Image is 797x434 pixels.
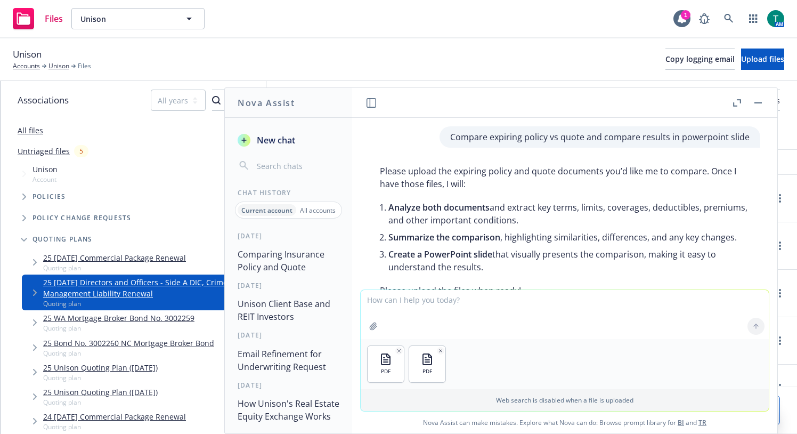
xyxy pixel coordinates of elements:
button: Upload files [741,49,784,70]
a: All files [18,125,43,135]
a: 25 WA Mortgage Broker Bond No. 3002259 [43,312,194,324]
a: more [774,287,786,300]
span: Create a PowerPoint slide [388,248,492,260]
a: 25 [DATE] Commercial Package Renewal [43,252,186,263]
img: photo [767,10,784,27]
span: Summarize the comparison [388,231,500,243]
a: Unison [48,61,69,71]
span: Nova Assist can make mistakes. Explore what Nova can do: Browse prompt library for and [356,412,773,433]
p: Please upload the expiring policy and quote documents you’d like me to compare. Once I have those... [380,165,750,190]
span: New chat [255,134,295,147]
div: Chat History [225,188,352,197]
p: Please upload the files when ready! [380,284,750,297]
a: 25 Unison Quoting Plan ([DATE]) [43,362,158,373]
a: 25 [DATE] Directors and Officers - Side A DIC, Crime, Cyber, Management Liability Renewal [43,277,262,299]
span: Quoting plan [43,422,186,431]
a: 24 [DATE] Commercial Package Renewal [43,411,186,422]
button: PDF [368,346,404,382]
a: more [774,192,786,205]
span: Quoting plan [43,398,158,407]
p: All accounts [300,206,336,215]
a: 25 Bond No. 3002260 NC Mortgage Broker Bond [43,337,214,349]
span: Quoting plan [43,299,262,308]
p: Web search is disabled when a file is uploaded [367,396,762,405]
span: Unison [13,47,42,61]
p: Compare expiring policy vs quote and compare results in powerpoint slide [450,131,750,143]
span: Policy change requests [32,215,131,221]
div: [DATE] [225,381,352,390]
button: Unison [71,8,205,29]
a: TR [698,418,706,427]
span: Unison [32,164,58,175]
svg: Search [212,96,221,105]
a: more [774,382,786,395]
button: How Unison's Real Estate Equity Exchange Works [233,394,344,426]
a: more [774,334,786,347]
a: Report a Bug [694,8,715,29]
span: Quoting plan [43,349,214,358]
a: Search [718,8,739,29]
span: Upload files [741,54,784,64]
a: 25 Unison Quoting Plan ([DATE]) [43,387,158,398]
div: [DATE] [225,331,352,340]
a: Accounts [13,61,40,71]
li: , highlighting similarities, differences, and any key changes. [388,229,750,246]
a: more [774,239,786,252]
span: Copy logging email [665,54,735,64]
button: New chat [233,131,344,150]
span: Analyze both documents [388,202,490,213]
span: Quoting plans [32,236,93,243]
p: Current account [241,206,292,215]
span: Unison [80,13,173,25]
li: that visually presents the comparison, making it easy to understand the results. [388,246,750,276]
button: SearchSearch [212,90,249,111]
div: Search [212,90,249,110]
button: PDF [409,346,445,382]
a: Files [9,4,67,34]
span: Quoting plan [43,373,158,382]
button: Copy logging email [665,49,735,70]
span: Quoting plan [43,324,194,333]
span: Policies [32,194,66,200]
div: [DATE] [225,231,352,240]
button: Email Refinement for Underwriting Request [233,344,344,376]
li: and extract key terms, limits, coverages, deductibles, premiums, and other important conditions. [388,199,750,229]
span: Files [45,14,63,23]
span: Account [32,175,58,184]
div: 5 [74,145,88,157]
span: Quoting plan [43,263,186,272]
h1: Nova Assist [238,97,295,109]
span: Associations [18,93,69,107]
div: 1 [681,10,690,20]
input: Search chats [255,158,339,173]
button: Comparing Insurance Policy and Quote [233,245,344,277]
span: PDF [381,368,391,375]
span: Files [78,61,91,71]
button: Unison Client Base and REIT Investors [233,294,344,326]
div: [DATE] [225,281,352,290]
a: Switch app [743,8,764,29]
span: PDF [422,368,432,375]
a: BI [678,418,684,427]
a: Untriaged files [18,146,70,157]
